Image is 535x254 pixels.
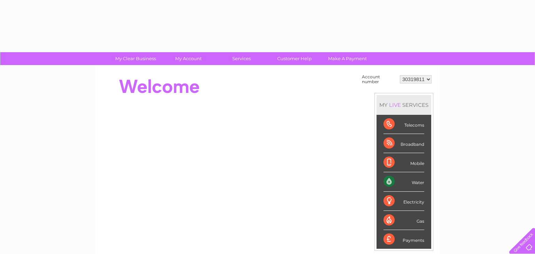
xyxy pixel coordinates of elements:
a: My Account [160,52,217,65]
div: LIVE [388,102,402,108]
div: Gas [383,211,424,230]
div: Payments [383,230,424,249]
td: Account number [360,73,398,86]
div: MY SERVICES [377,95,431,115]
a: My Clear Business [107,52,164,65]
a: Make A Payment [319,52,376,65]
div: Water [383,172,424,191]
div: Telecoms [383,115,424,134]
div: Electricity [383,192,424,211]
div: Mobile [383,153,424,172]
a: Customer Help [266,52,323,65]
a: Services [213,52,270,65]
div: Broadband [383,134,424,153]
